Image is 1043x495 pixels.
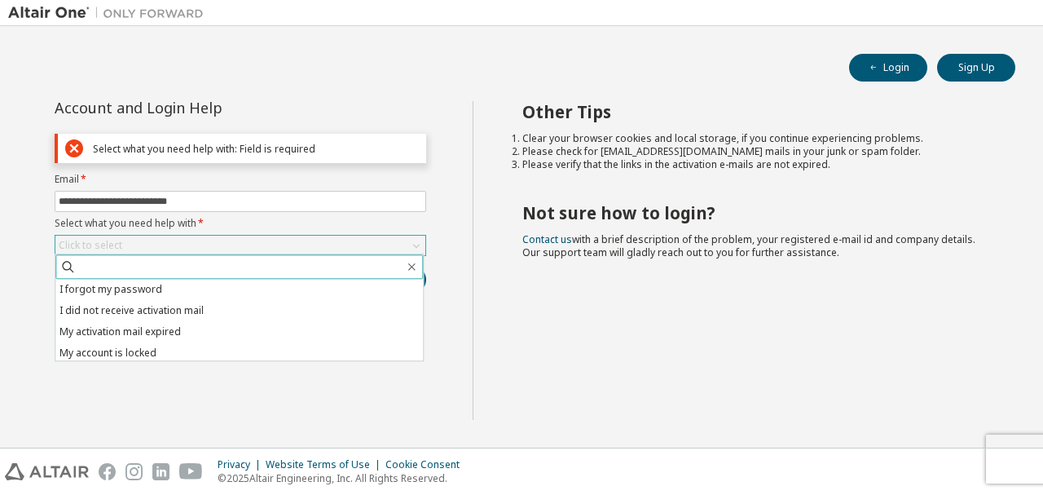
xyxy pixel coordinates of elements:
[849,54,927,82] button: Login
[522,132,987,145] li: Clear your browser cookies and local storage, if you continue experiencing problems.
[179,463,203,480] img: youtube.svg
[218,458,266,471] div: Privacy
[55,101,352,114] div: Account and Login Help
[55,173,426,186] label: Email
[522,202,987,223] h2: Not sure how to login?
[522,145,987,158] li: Please check for [EMAIL_ADDRESS][DOMAIN_NAME] mails in your junk or spam folder.
[59,239,122,252] div: Click to select
[522,232,975,259] span: with a brief description of the problem, your registered e-mail id and company details. Our suppo...
[937,54,1015,82] button: Sign Up
[522,232,572,246] a: Contact us
[5,463,89,480] img: altair_logo.svg
[385,458,469,471] div: Cookie Consent
[152,463,169,480] img: linkedin.svg
[55,236,425,255] div: Click to select
[93,143,419,155] div: Select what you need help with: Field is required
[125,463,143,480] img: instagram.svg
[55,217,426,230] label: Select what you need help with
[522,158,987,171] li: Please verify that the links in the activation e-mails are not expired.
[522,101,987,122] h2: Other Tips
[266,458,385,471] div: Website Terms of Use
[218,471,469,485] p: © 2025 Altair Engineering, Inc. All Rights Reserved.
[99,463,116,480] img: facebook.svg
[8,5,212,21] img: Altair One
[55,279,423,300] li: I forgot my password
